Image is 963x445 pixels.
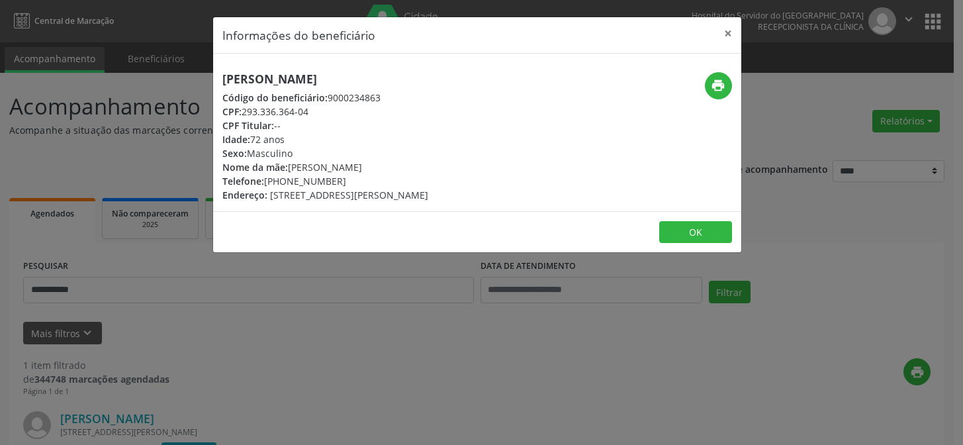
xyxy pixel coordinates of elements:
[222,147,247,160] span: Sexo:
[222,26,375,44] h5: Informações do beneficiário
[270,189,428,201] span: [STREET_ADDRESS][PERSON_NAME]
[222,133,250,146] span: Idade:
[222,91,428,105] div: 9000234863
[222,72,428,86] h5: [PERSON_NAME]
[222,175,264,187] span: Telefone:
[222,105,428,119] div: 293.336.364-04
[222,91,328,104] span: Código do beneficiário:
[222,105,242,118] span: CPF:
[222,160,428,174] div: [PERSON_NAME]
[222,132,428,146] div: 72 anos
[222,119,428,132] div: --
[222,146,428,160] div: Masculino
[222,119,274,132] span: CPF Titular:
[222,189,267,201] span: Endereço:
[705,72,732,99] button: print
[715,17,741,50] button: Close
[659,221,732,244] button: OK
[222,161,288,173] span: Nome da mãe:
[711,78,725,93] i: print
[222,174,428,188] div: [PHONE_NUMBER]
